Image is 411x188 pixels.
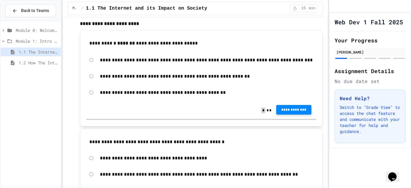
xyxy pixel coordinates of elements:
h1: Web Dev 1 Fall 2025 [335,18,403,26]
p: Switch to "Grade View" to access the chat feature and communicate with your teacher for help and ... [340,104,400,134]
span: Back to Teams [21,8,49,14]
span: 1.1 The Internet and its Impact on Society [86,5,207,12]
div: No due date set [335,78,406,85]
div: [PERSON_NAME] [336,49,404,55]
h2: Assignment Details [335,67,406,75]
h3: Need Help? [340,95,400,102]
span: Module 0: Welcome to Web Development [16,27,58,33]
span: 1.2 How The Internet Works [19,60,58,66]
span: 15 [299,6,308,11]
span: 1.1 The Internet and its Impact on Society [19,49,58,55]
span: Module 1: Intro to the Web [16,38,58,44]
span: / [81,6,83,11]
span: Module 1: Intro to the Web [73,6,79,11]
span: min [309,6,316,11]
h2: Your Progress [335,36,406,45]
button: Back to Teams [5,4,56,17]
iframe: chat widget [386,164,405,182]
